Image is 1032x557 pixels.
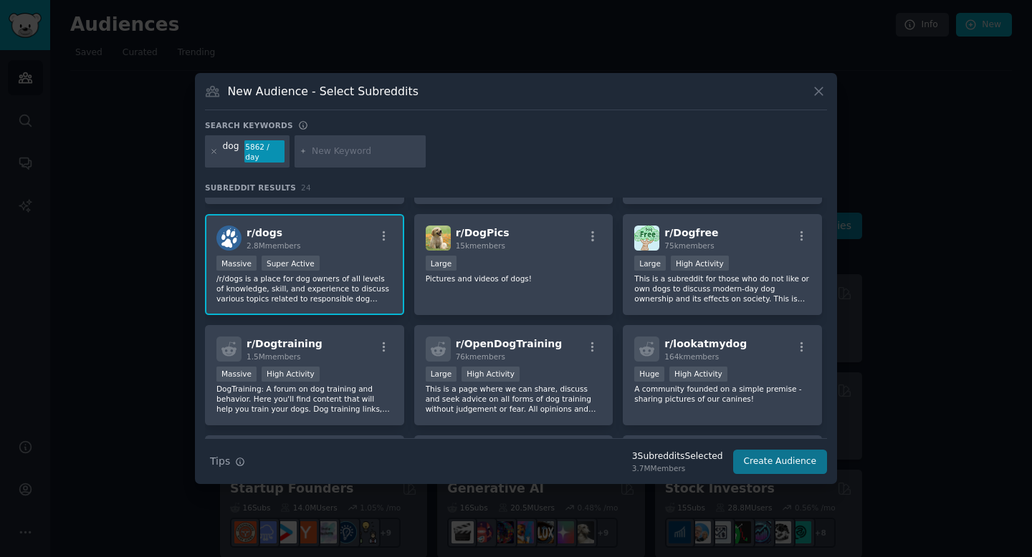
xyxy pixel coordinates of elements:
[634,256,666,271] div: Large
[301,183,311,192] span: 24
[216,384,393,414] p: DogTraining: A forum on dog training and behavior. Here you'll find content that will help you tr...
[312,145,421,158] input: New Keyword
[247,338,322,349] span: r/ Dogtraining
[671,256,729,271] div: High Activity
[733,450,828,474] button: Create Audience
[223,140,239,163] div: dog
[216,226,242,251] img: dogs
[262,256,320,271] div: Super Active
[247,352,301,361] span: 1.5M members
[634,367,664,382] div: Huge
[664,338,747,349] span: r/ lookatmydog
[210,454,230,469] span: Tips
[426,226,451,251] img: DogPics
[634,273,811,304] p: This is a subreddit for those who do not like or own dogs to discuss modern-day dog ownership and...
[216,273,393,304] p: /r/dogs is a place for dog owners of all levels of knowledge, skill, and experience to discuss va...
[632,450,723,463] div: 3 Subreddit s Selected
[456,338,563,349] span: r/ OpenDogTraining
[228,84,419,99] h3: New Audience - Select Subreddits
[664,241,714,250] span: 75k members
[664,227,718,238] span: r/ Dogfree
[247,227,282,238] span: r/ dogs
[634,384,811,404] p: A community founded on a simple premise - sharing pictures of our canines!
[664,352,719,361] span: 164k members
[247,241,301,250] span: 2.8M members
[426,367,457,382] div: Large
[632,463,723,473] div: 3.7M Members
[456,227,510,238] span: r/ DogPics
[669,367,727,382] div: High Activity
[205,449,250,474] button: Tips
[426,384,602,414] p: This is a page where we can share, discuss and seek advice on all forms of dog training without j...
[426,273,602,284] p: Pictures and videos of dogs!
[456,352,505,361] span: 76k members
[205,183,296,193] span: Subreddit Results
[205,120,293,130] h3: Search keywords
[462,367,520,382] div: High Activity
[456,241,505,250] span: 15k members
[262,367,320,382] div: High Activity
[216,367,257,382] div: Massive
[244,140,285,163] div: 5862 / day
[426,256,457,271] div: Large
[216,256,257,271] div: Massive
[634,226,659,251] img: Dogfree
